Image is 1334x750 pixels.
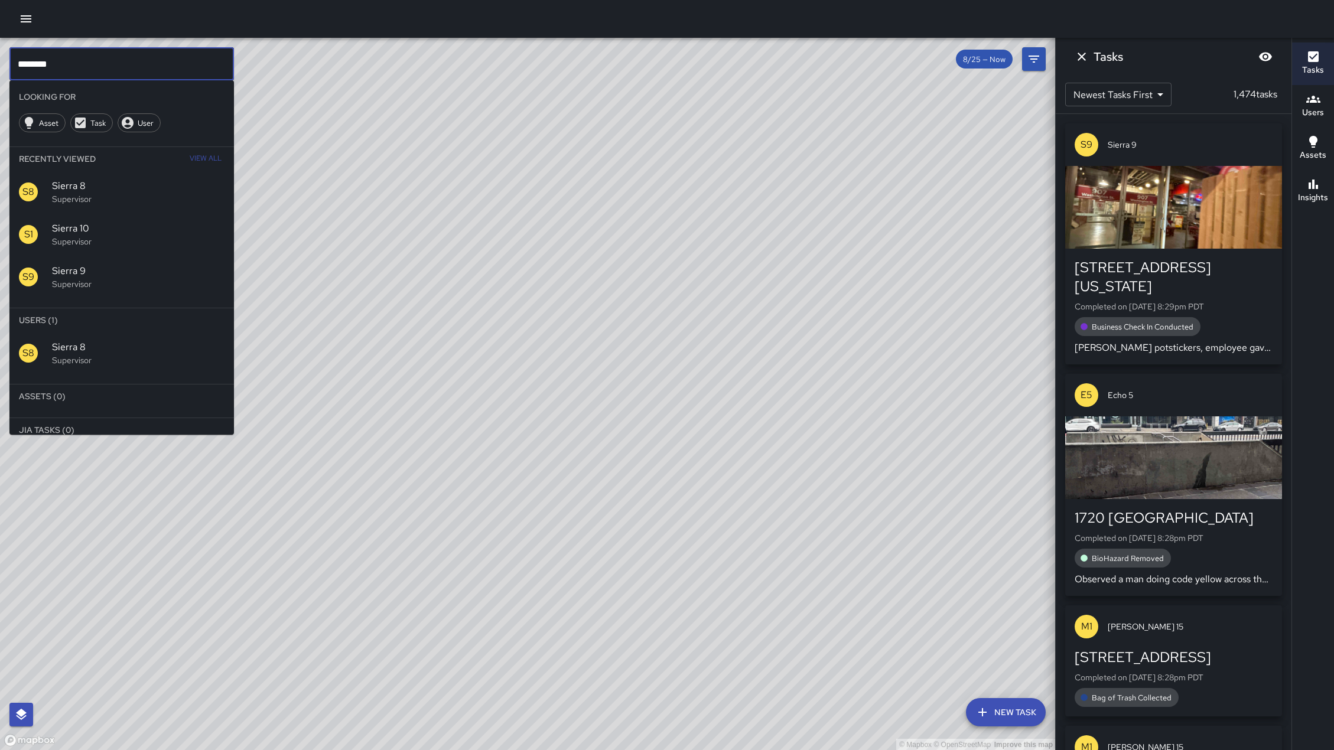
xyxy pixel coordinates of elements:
h6: Users [1302,106,1324,119]
span: View All [190,149,222,168]
div: Task [70,113,113,132]
span: Task [84,118,112,128]
div: [STREET_ADDRESS] [1075,648,1273,667]
button: Insights [1292,170,1334,213]
button: E5Echo 51720 [GEOGRAPHIC_DATA]Completed on [DATE] 8:28pm PDTBioHazard RemovedObserved a man doing... [1065,374,1282,596]
p: S9 [1081,138,1092,152]
button: Dismiss [1070,45,1094,69]
div: Asset [19,113,66,132]
button: Tasks [1292,43,1334,85]
div: S8Sierra 8Supervisor [9,171,234,213]
li: Users (1) [9,308,234,332]
h6: Tasks [1094,47,1123,66]
h6: Insights [1298,191,1328,204]
span: Asset [32,118,65,128]
span: 8/25 — Now [956,54,1013,64]
div: S8Sierra 8Supervisor [9,332,234,374]
span: User [131,118,160,128]
button: Users [1292,85,1334,128]
p: Completed on [DATE] 8:28pm PDT [1075,671,1273,683]
span: Sierra 9 [52,264,224,278]
p: S1 [24,227,33,242]
p: Supervisor [52,193,224,205]
p: Supervisor [52,236,224,247]
p: S9 [22,270,34,284]
h6: Assets [1300,149,1326,162]
p: Completed on [DATE] 8:29pm PDT [1075,301,1273,312]
button: New Task [966,698,1046,726]
span: Sierra 8 [52,340,224,354]
button: M1[PERSON_NAME] 15[STREET_ADDRESS]Completed on [DATE] 8:28pm PDTBag of Trash Collected [1065,605,1282,716]
span: Business Check In Conducted [1085,322,1200,332]
p: S8 [22,346,34,360]
p: [PERSON_NAME] potstickers, employee gave thumbs up, code 4 [1075,341,1273,355]
span: [PERSON_NAME] 15 [1108,621,1273,632]
div: S1Sierra 10Supervisor [9,213,234,256]
p: S8 [22,185,34,199]
div: S9Sierra 9Supervisor [9,256,234,298]
div: Newest Tasks First [1065,83,1172,106]
p: Supervisor [52,278,224,290]
button: Blur [1254,45,1277,69]
button: Assets [1292,128,1334,170]
p: M1 [1081,619,1092,634]
div: User [118,113,161,132]
li: Recently Viewed [9,147,234,171]
h6: Tasks [1302,64,1324,77]
li: Looking For [9,85,234,109]
span: Sierra 9 [1108,139,1273,151]
span: Echo 5 [1108,389,1273,401]
p: Completed on [DATE] 8:28pm PDT [1075,532,1273,544]
span: Sierra 8 [52,179,224,193]
p: Supervisor [52,354,224,366]
div: [STREET_ADDRESS][US_STATE] [1075,258,1273,296]
p: E5 [1081,388,1092,402]
button: Filters [1022,47,1046,71]
span: Bag of Trash Collected [1085,693,1179,703]
button: View All [187,147,224,171]
li: Assets (0) [9,384,234,408]
span: Sierra 10 [52,221,224,236]
button: S9Sierra 9[STREET_ADDRESS][US_STATE]Completed on [DATE] 8:29pm PDTBusiness Check In Conducted[PER... [1065,123,1282,364]
div: 1720 [GEOGRAPHIC_DATA] [1075,508,1273,527]
p: Observed a man doing code yellow across the street from Oak stop [1075,572,1273,586]
li: Jia Tasks (0) [9,418,234,442]
span: BioHazard Removed [1085,553,1171,563]
p: 1,474 tasks [1229,87,1282,102]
